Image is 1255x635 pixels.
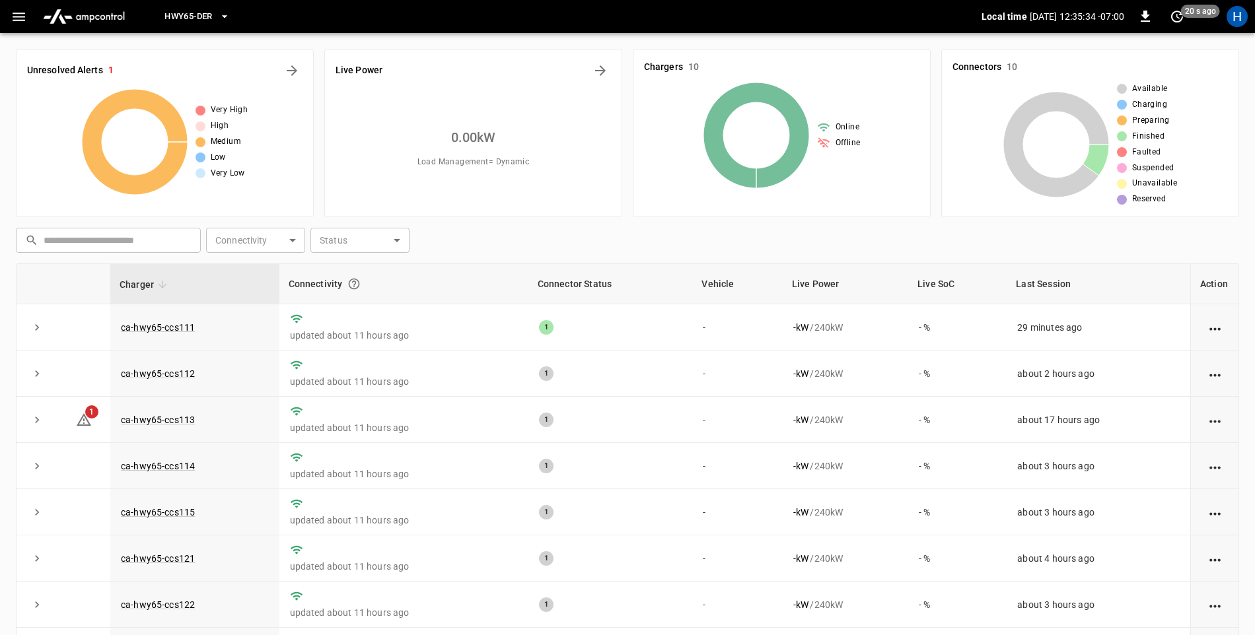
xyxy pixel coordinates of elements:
[290,514,518,527] p: updated about 11 hours ago
[27,595,47,615] button: expand row
[1007,397,1190,443] td: about 17 hours ago
[793,367,808,380] p: - kW
[982,10,1027,23] p: Local time
[783,264,908,304] th: Live Power
[692,489,783,535] td: -
[908,489,1007,535] td: - %
[121,368,195,379] a: ca-hwy65-ccs112
[1207,321,1223,334] div: action cell options
[159,4,234,30] button: HWY65-DER
[1132,130,1165,143] span: Finished
[1190,264,1238,304] th: Action
[1132,114,1170,127] span: Preparing
[76,414,92,424] a: 1
[451,127,496,148] h6: 0.00 kW
[692,443,783,489] td: -
[27,63,103,78] h6: Unresolved Alerts
[539,597,554,612] div: 1
[1007,582,1190,628] td: about 3 hours ago
[793,552,898,565] div: / 240 kW
[1132,83,1168,96] span: Available
[289,272,519,296] div: Connectivity
[211,104,248,117] span: Very High
[539,366,554,381] div: 1
[290,329,518,342] p: updated about 11 hours ago
[1007,60,1017,75] h6: 10
[290,560,518,573] p: updated about 11 hours ago
[793,459,808,473] p: - kW
[1007,304,1190,351] td: 29 minutes ago
[417,156,530,169] span: Load Management = Dynamic
[539,459,554,473] div: 1
[692,582,783,628] td: -
[793,413,898,426] div: / 240 kW
[1181,5,1220,18] span: 20 s ago
[908,443,1007,489] td: - %
[793,552,808,565] p: - kW
[1207,413,1223,426] div: action cell options
[1132,146,1161,159] span: Faulted
[27,502,47,522] button: expand row
[539,551,554,566] div: 1
[121,553,195,564] a: ca-hwy65-ccs121
[1166,6,1188,27] button: set refresh interval
[38,4,130,29] img: ampcontrol.io logo
[793,459,898,473] div: / 240 kW
[692,264,783,304] th: Vehicle
[1007,264,1190,304] th: Last Session
[336,63,382,78] h6: Live Power
[1207,506,1223,519] div: action cell options
[27,317,47,337] button: expand row
[952,60,1001,75] h6: Connectors
[120,277,171,292] span: Charger
[539,505,554,519] div: 1
[692,535,783,582] td: -
[108,63,114,78] h6: 1
[908,535,1007,582] td: - %
[692,397,783,443] td: -
[908,304,1007,351] td: - %
[1207,459,1223,473] div: action cell options
[793,598,808,611] p: - kW
[688,60,699,75] h6: 10
[908,264,1007,304] th: Live SoC
[281,60,303,81] button: All Alerts
[1227,6,1248,27] div: profile-icon
[836,121,859,134] span: Online
[290,467,518,481] p: updated about 11 hours ago
[793,506,808,519] p: - kW
[793,506,898,519] div: / 240 kW
[121,507,195,518] a: ca-hwy65-ccs115
[1007,351,1190,397] td: about 2 hours ago
[644,60,683,75] h6: Chargers
[692,351,783,397] td: -
[692,304,783,351] td: -
[1207,552,1223,565] div: action cell options
[85,405,98,418] span: 1
[27,456,47,476] button: expand row
[211,167,245,180] span: Very Low
[1132,162,1174,175] span: Suspended
[528,264,693,304] th: Connector Status
[793,321,808,334] p: - kW
[121,322,195,333] a: ca-hwy65-ccs111
[908,351,1007,397] td: - %
[121,599,195,610] a: ca-hwy65-ccs122
[211,135,241,149] span: Medium
[1007,443,1190,489] td: about 3 hours ago
[1207,367,1223,380] div: action cell options
[290,421,518,434] p: updated about 11 hours ago
[211,151,226,164] span: Low
[1132,98,1167,112] span: Charging
[290,606,518,619] p: updated about 11 hours ago
[27,410,47,430] button: expand row
[590,60,611,81] button: Energy Overview
[1132,177,1177,190] span: Unavailable
[539,320,554,335] div: 1
[1207,598,1223,611] div: action cell options
[908,582,1007,628] td: - %
[793,598,898,611] div: / 240 kW
[342,272,366,296] button: Connection between the charger and our software.
[1132,193,1166,206] span: Reserved
[793,321,898,334] div: / 240 kW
